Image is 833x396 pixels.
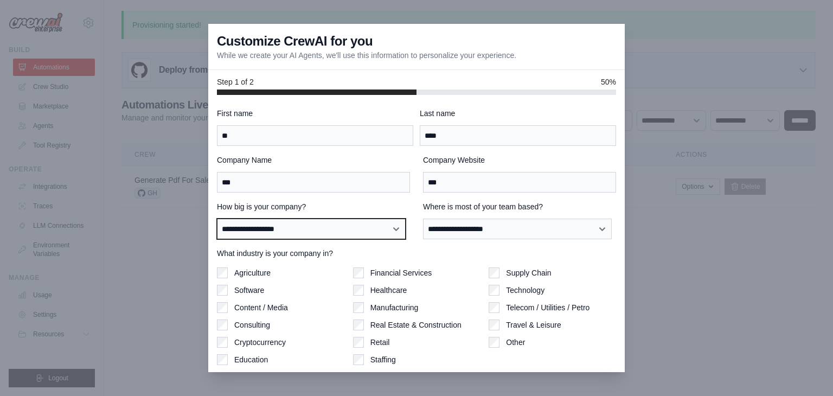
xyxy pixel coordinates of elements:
[423,201,616,212] label: Where is most of your team based?
[370,337,390,348] label: Retail
[370,354,396,365] label: Staffing
[234,354,268,365] label: Education
[506,337,525,348] label: Other
[370,285,407,296] label: Healthcare
[506,267,551,278] label: Supply Chain
[370,302,419,313] label: Manufacturing
[234,337,286,348] label: Cryptocurrency
[217,108,413,119] label: First name
[420,108,616,119] label: Last name
[234,302,288,313] label: Content / Media
[234,267,271,278] label: Agriculture
[506,285,544,296] label: Technology
[370,320,462,330] label: Real Estate & Construction
[601,76,616,87] span: 50%
[217,248,616,259] label: What industry is your company in?
[217,155,410,165] label: Company Name
[506,302,589,313] label: Telecom / Utilities / Petro
[506,320,561,330] label: Travel & Leisure
[234,285,264,296] label: Software
[217,201,410,212] label: How big is your company?
[217,33,373,50] h3: Customize CrewAI for you
[234,320,270,330] label: Consulting
[370,267,432,278] label: Financial Services
[423,155,616,165] label: Company Website
[217,50,516,61] p: While we create your AI Agents, we'll use this information to personalize your experience.
[217,76,254,87] span: Step 1 of 2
